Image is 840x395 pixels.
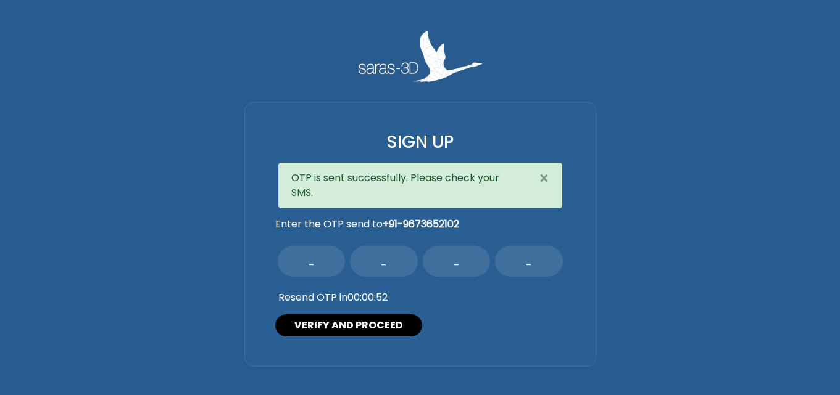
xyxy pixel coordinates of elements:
input: _ [495,246,563,277]
span: Enter the OTP send to [275,218,459,231]
input: _ [423,246,491,277]
span: 9673652102 [403,217,459,231]
p: Resend OTP in [278,291,562,304]
div: OTP is sent successfully. Please check your SMS. [278,163,562,208]
button: Close [526,163,562,194]
h3: SIGN UP [278,132,562,153]
span: 91 [389,217,397,231]
input: _ [350,246,418,277]
span: - [397,217,403,231]
button: VERIFY AND PROCEED [275,314,422,336]
input: _ [278,246,346,277]
span: 00:00:52 [347,290,388,304]
b: + [383,217,459,231]
span: × [539,168,549,190]
img: Saras 3D [359,31,482,82]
